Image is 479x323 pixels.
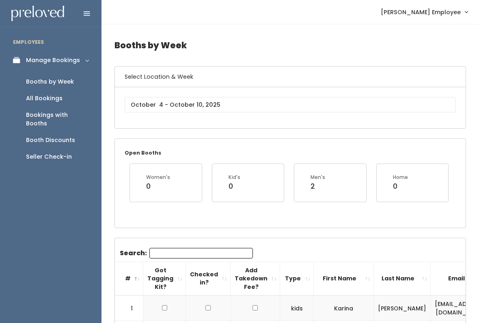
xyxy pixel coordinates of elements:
[229,174,240,181] div: Kid's
[314,262,374,295] th: First Name: activate to sort column ascending
[374,295,431,321] td: [PERSON_NAME]
[311,174,325,181] div: Men's
[373,3,476,21] a: [PERSON_NAME] Employee
[146,181,170,192] div: 0
[146,174,170,181] div: Women's
[143,262,186,295] th: Got Tagging Kit?: activate to sort column ascending
[186,262,231,295] th: Checked in?: activate to sort column ascending
[231,262,280,295] th: Add Takedown Fee?: activate to sort column ascending
[280,295,314,321] td: kids
[149,248,253,258] input: Search:
[115,67,466,87] h6: Select Location & Week
[26,56,80,65] div: Manage Bookings
[26,78,74,86] div: Booths by Week
[311,181,325,192] div: 2
[125,149,161,156] small: Open Booths
[26,136,75,144] div: Booth Discounts
[314,295,374,321] td: Karina
[229,181,240,192] div: 0
[115,295,143,321] td: 1
[393,181,408,192] div: 0
[120,248,253,258] label: Search:
[125,97,456,112] input: October 4 - October 10, 2025
[26,111,88,128] div: Bookings with Booths
[11,6,64,22] img: preloved logo
[393,174,408,181] div: Home
[26,94,63,103] div: All Bookings
[26,153,72,161] div: Seller Check-in
[114,34,466,56] h4: Booths by Week
[374,262,431,295] th: Last Name: activate to sort column ascending
[381,8,461,17] span: [PERSON_NAME] Employee
[115,262,143,295] th: #: activate to sort column descending
[280,262,314,295] th: Type: activate to sort column ascending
